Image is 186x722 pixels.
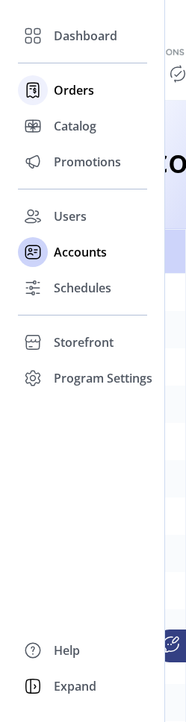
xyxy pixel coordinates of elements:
[54,369,152,387] span: Program Settings
[54,81,94,99] span: Orders
[54,279,111,297] span: Schedules
[54,207,87,225] span: Users
[54,333,114,351] span: Storefront
[54,641,80,659] span: Help
[54,117,96,135] span: Catalog
[54,153,121,171] span: Promotions
[54,243,107,261] span: Accounts
[54,677,96,695] span: Expand
[54,27,117,45] span: Dashboard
